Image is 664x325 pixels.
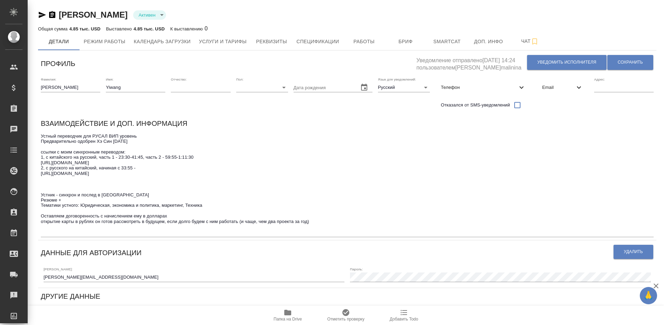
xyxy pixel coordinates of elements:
[236,77,243,81] label: Пол:
[48,11,56,19] button: Скопировать ссылку
[441,84,517,91] span: Телефон
[38,26,69,31] p: Общая сумма
[41,291,100,302] h6: Другие данные
[389,37,422,46] span: Бриф
[441,102,510,109] span: Отказался от SMS-уведомлений
[537,80,589,95] div: Email
[527,55,607,70] button: Уведомить исполнителя
[41,247,141,258] h6: Данные для авторизации
[255,37,288,46] span: Реквизиты
[375,306,433,325] button: Добавить Todo
[378,77,416,81] label: Язык для уведомлений:
[350,267,363,271] label: Пароль:
[274,317,302,322] span: Папка на Drive
[530,305,544,319] button: Скопировать ссылку
[41,58,75,69] h6: Профиль
[59,10,128,19] a: [PERSON_NAME]
[643,288,654,303] span: 🙏
[514,37,547,46] span: Чат
[41,118,187,129] h6: Взаимодействие и доп. информация
[542,84,575,91] span: Email
[170,26,204,31] p: К выставлению
[431,37,464,46] span: Smartcat
[106,26,134,31] p: Выставлено
[416,53,527,72] h5: Уведомление отправлено [DATE] 14:24 пользователем [PERSON_NAME]malinina
[170,25,207,33] div: 0
[106,77,113,81] label: Имя:
[537,59,596,65] span: Уведомить исполнителя
[41,77,56,81] label: Фамилия:
[435,80,531,95] div: Телефон
[618,59,643,65] span: Сохранить
[133,10,166,20] div: Активен
[390,317,418,322] span: Добавить Todo
[624,249,643,255] span: Удалить
[327,317,364,322] span: Отметить проверку
[531,37,539,46] svg: Подписаться
[41,133,654,235] textarea: Устный переводчик для РУСАЛ ВИП уровень Предварительно одобрен Хэ Син [DATE] ссылки с моим синхро...
[69,26,100,31] p: 4.85 тыс. USD
[171,77,187,81] label: Отчество:
[296,37,339,46] span: Спецификации
[317,306,375,325] button: Отметить проверку
[84,37,126,46] span: Режим работы
[42,37,75,46] span: Детали
[137,12,158,18] button: Активен
[594,77,605,81] label: Адрес:
[199,37,247,46] span: Услуги и тарифы
[133,26,165,31] p: 4.85 тыс. USD
[640,287,657,304] button: 🙏
[607,55,653,70] button: Сохранить
[259,306,317,325] button: Папка на Drive
[472,37,505,46] span: Доп. инфо
[378,83,430,92] div: Русский
[348,37,381,46] span: Работы
[38,11,46,19] button: Скопировать ссылку для ЯМессенджера
[44,267,73,271] label: [PERSON_NAME]:
[614,245,653,259] button: Удалить
[134,37,191,46] span: Календарь загрузки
